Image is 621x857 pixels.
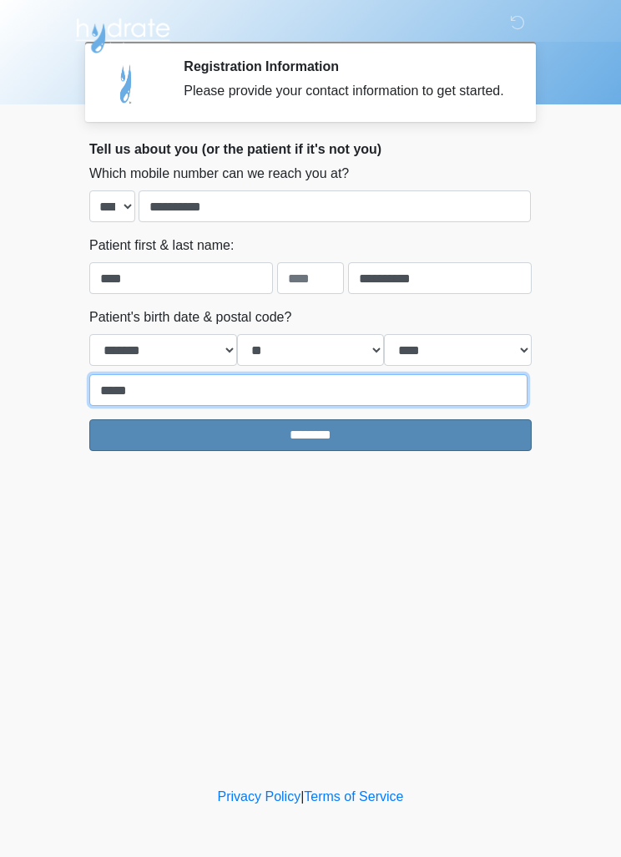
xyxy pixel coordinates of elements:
a: Terms of Service [304,789,403,804]
a: | [300,789,304,804]
img: Hydrate IV Bar - Scottsdale Logo [73,13,173,54]
div: Please provide your contact information to get started. [184,81,507,101]
a: Privacy Policy [218,789,301,804]
label: Patient first & last name: [89,236,234,256]
img: Agent Avatar [102,58,152,109]
label: Patient's birth date & postal code? [89,307,291,327]
label: Which mobile number can we reach you at? [89,164,349,184]
h2: Tell us about you (or the patient if it's not you) [89,141,532,157]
